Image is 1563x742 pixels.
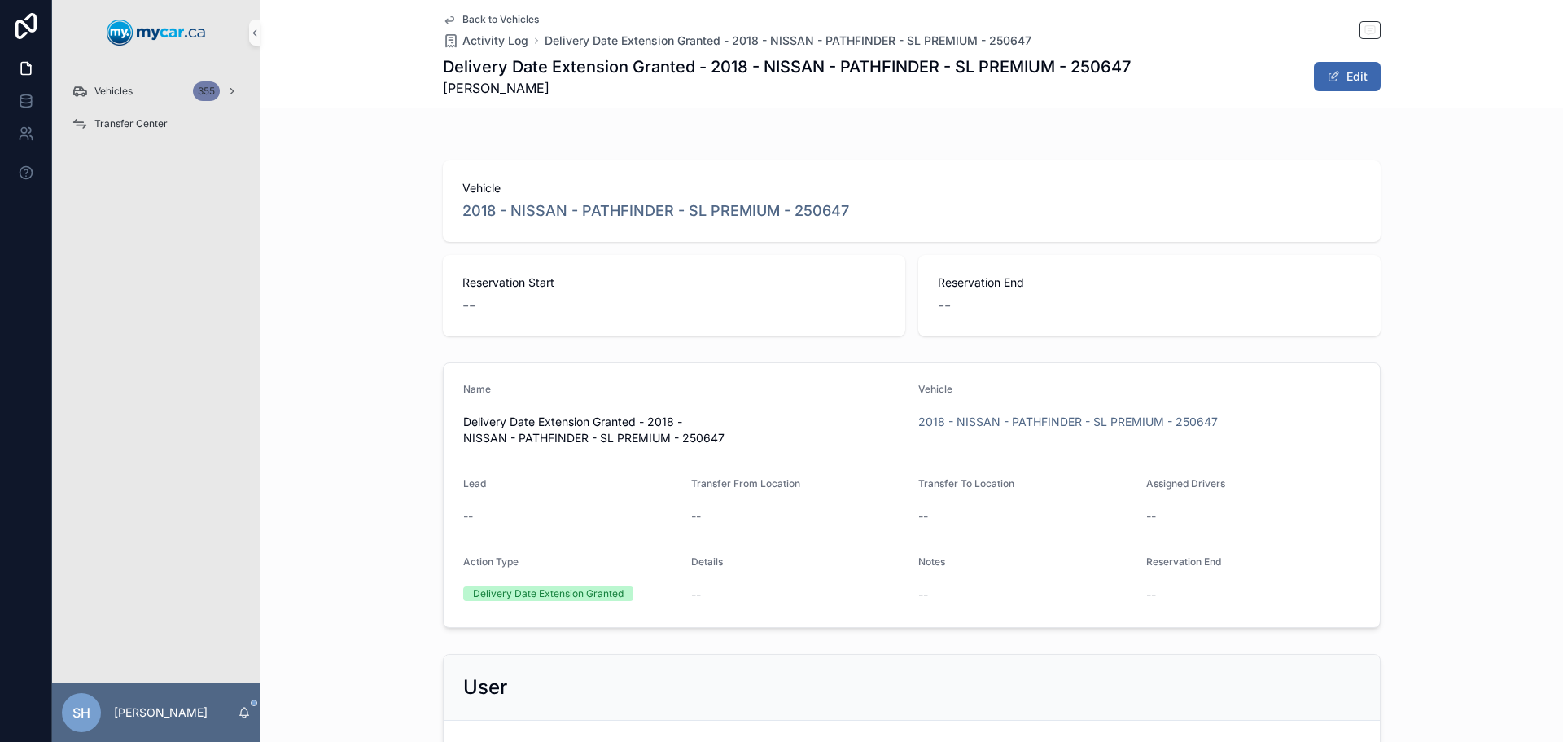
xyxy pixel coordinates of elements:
[114,705,208,721] p: [PERSON_NAME]
[938,294,951,317] span: --
[94,117,168,130] span: Transfer Center
[62,109,251,138] a: Transfer Center
[443,13,539,26] a: Back to Vehicles
[473,586,624,601] div: Delivery Date Extension Granted
[462,33,528,49] span: Activity Log
[52,65,260,160] div: scrollable content
[94,85,133,98] span: Vehicles
[691,477,800,490] span: Transfer From Location
[463,555,519,568] span: Action Type
[463,508,473,525] span: --
[918,477,1014,490] span: Transfer To Location
[463,674,507,700] h2: User
[462,274,886,291] span: Reservation Start
[1146,555,1221,568] span: Reservation End
[462,294,475,317] span: --
[918,414,1218,430] a: 2018 - NISSAN - PATHFINDER - SL PREMIUM - 250647
[918,555,945,568] span: Notes
[463,383,491,395] span: Name
[443,55,1131,78] h1: Delivery Date Extension Granted - 2018 - NISSAN - PATHFINDER - SL PREMIUM - 250647
[918,586,928,603] span: --
[462,200,849,222] a: 2018 - NISSAN - PATHFINDER - SL PREMIUM - 250647
[463,414,905,446] span: Delivery Date Extension Granted - 2018 - NISSAN - PATHFINDER - SL PREMIUM - 250647
[462,13,539,26] span: Back to Vehicles
[462,180,1361,196] span: Vehicle
[1146,586,1156,603] span: --
[443,78,1131,98] span: [PERSON_NAME]
[72,703,90,722] span: SH
[107,20,206,46] img: App logo
[918,508,928,525] span: --
[62,77,251,106] a: Vehicles355
[691,586,701,603] span: --
[193,81,220,101] div: 355
[918,383,952,395] span: Vehicle
[1146,477,1225,490] span: Assigned Drivers
[1146,508,1156,525] span: --
[545,33,1031,49] a: Delivery Date Extension Granted - 2018 - NISSAN - PATHFINDER - SL PREMIUM - 250647
[938,274,1361,291] span: Reservation End
[443,33,528,49] a: Activity Log
[463,477,486,490] span: Lead
[1314,62,1381,91] button: Edit
[691,555,723,568] span: Details
[691,508,701,525] span: --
